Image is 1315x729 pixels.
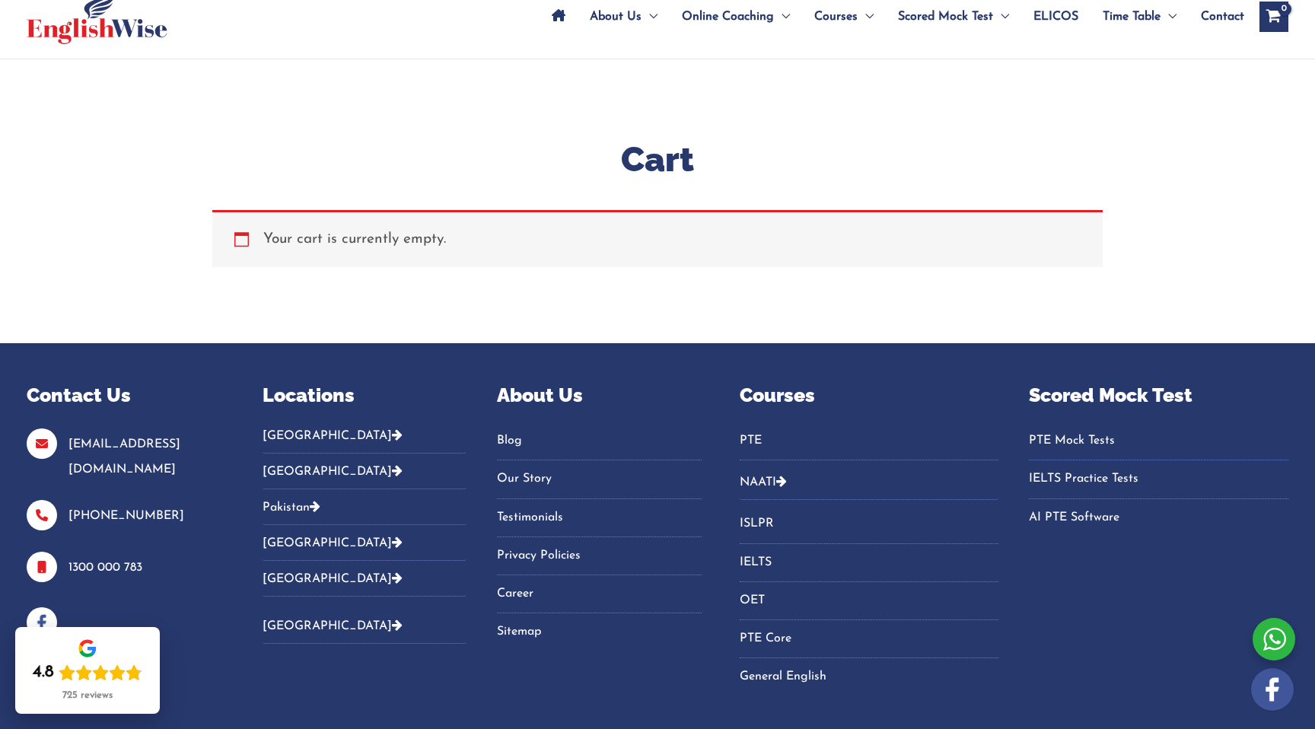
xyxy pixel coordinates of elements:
[497,381,702,664] aside: Footer Widget 3
[740,381,999,410] p: Courses
[62,689,113,702] div: 725 reviews
[263,620,403,632] a: [GEOGRAPHIC_DATA]
[33,662,54,683] div: 4.8
[27,607,57,638] img: facebook-blue-icons.png
[740,476,776,489] a: NAATI
[740,428,999,460] nav: Menu
[263,381,467,410] p: Locations
[497,428,702,645] nav: Menu
[263,428,467,454] button: [GEOGRAPHIC_DATA]
[497,581,702,606] a: Career
[27,381,224,638] aside: Footer Widget 1
[68,562,142,574] a: 1300 000 783
[263,381,467,656] aside: Footer Widget 2
[1029,466,1288,492] a: IELTS Practice Tests
[263,454,467,489] button: [GEOGRAPHIC_DATA]
[740,588,999,613] a: OET
[33,662,142,683] div: Rating: 4.8 out of 5
[740,511,999,689] nav: Menu
[263,489,467,525] button: Pakistan
[68,438,180,476] a: [EMAIL_ADDRESS][DOMAIN_NAME]
[497,428,702,454] a: Blog
[263,525,467,561] button: [GEOGRAPHIC_DATA]
[740,464,999,500] button: NAATI
[212,210,1103,266] div: Your cart is currently empty.
[1029,505,1288,530] a: AI PTE Software
[497,381,702,410] p: About Us
[263,608,467,644] button: [GEOGRAPHIC_DATA]
[740,511,999,536] a: ISLPR
[263,573,403,585] a: [GEOGRAPHIC_DATA]
[740,626,999,651] a: PTE Core
[740,550,999,575] a: IELTS
[497,619,702,645] a: Sitemap
[497,505,702,530] a: Testimonials
[1029,381,1288,410] p: Scored Mock Test
[740,664,999,689] a: General English
[497,466,702,492] a: Our Story
[1251,668,1294,711] img: white-facebook.png
[1259,2,1288,32] a: View Shopping Cart, empty
[1029,428,1288,454] a: PTE Mock Tests
[212,135,1103,183] h1: Cart
[1029,428,1288,530] nav: Menu
[740,428,999,454] a: PTE
[497,543,702,568] a: Privacy Policies
[740,381,999,709] aside: Footer Widget 4
[27,381,224,410] p: Contact Us
[263,561,467,597] button: [GEOGRAPHIC_DATA]
[68,510,184,522] a: [PHONE_NUMBER]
